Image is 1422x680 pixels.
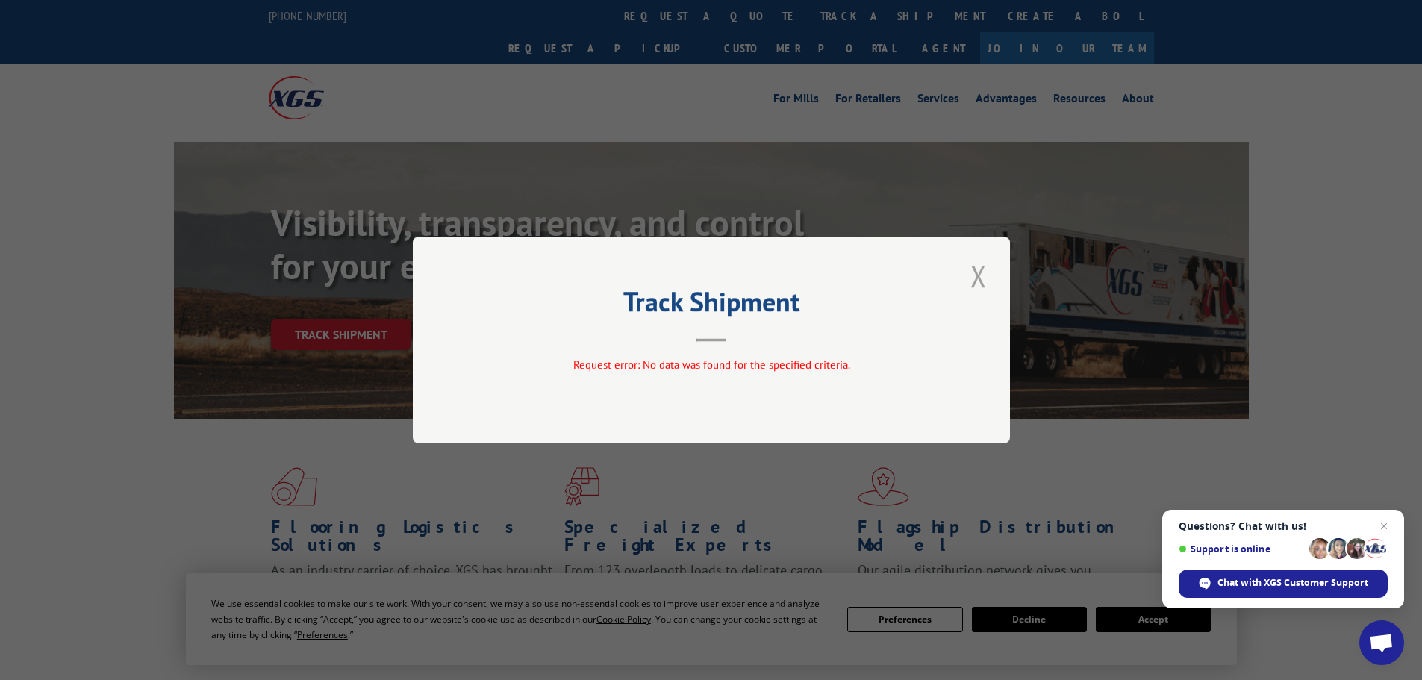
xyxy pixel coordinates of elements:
a: Open chat [1359,620,1404,665]
span: Support is online [1179,543,1304,555]
span: Chat with XGS Customer Support [1179,570,1388,598]
button: Close modal [966,255,991,296]
span: Request error: No data was found for the specified criteria. [573,358,849,372]
h2: Track Shipment [487,291,935,319]
span: Questions? Chat with us! [1179,520,1388,532]
span: Chat with XGS Customer Support [1217,576,1368,590]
